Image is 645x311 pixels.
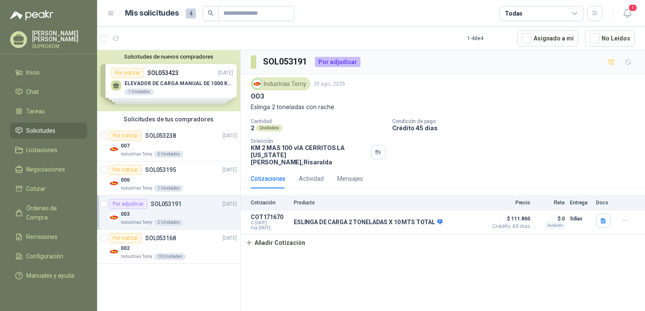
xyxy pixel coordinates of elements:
[10,84,87,100] a: Chat
[97,230,240,264] a: Por cotizarSOL053168[DATE] Company Logo002Industrias Tomy10 Unidades
[208,10,214,16] span: search
[26,184,46,193] span: Cotizar
[251,78,310,90] div: Industrias Tomy
[121,253,152,260] p: Industrias Tomy
[10,142,87,158] a: Licitaciones
[488,200,530,206] p: Precio
[10,103,87,119] a: Tareas
[251,200,289,206] p: Cotización
[222,166,237,174] p: [DATE]
[10,123,87,139] a: Solicitudes
[488,224,530,229] span: Crédito 45 días
[109,247,119,257] img: Company Logo
[294,200,483,206] p: Producto
[241,234,310,251] button: Añadir Cotización
[337,174,363,183] div: Mensajes
[535,200,565,206] p: Flete
[251,220,289,225] span: C: [DATE]
[97,196,240,230] a: Por adjudicarSOL053191[DATE] Company Logo003Industrias Tomy2 Unidades
[392,124,642,131] p: Crédito 45 días
[26,252,63,261] span: Configuración
[26,204,79,222] span: Órdenes de Compra
[26,232,57,241] span: Remisiones
[251,118,385,124] p: Cantidad
[251,225,289,231] span: Exp: [DATE]
[10,229,87,245] a: Remisiones
[109,212,119,223] img: Company Logo
[154,219,183,226] div: 2 Unidades
[585,30,635,46] button: No Leídos
[256,125,282,131] div: Unidades
[628,4,637,12] span: 1
[10,64,87,80] a: Inicio
[121,244,130,252] p: 002
[121,185,152,192] p: Industrias Tomy
[97,50,240,111] div: Solicitudes de nuevos compradoresPor cotizarSOL053423[DATE] ELEVADOR DE CARGA MANUAL DE 1000 KLS1...
[251,124,255,131] p: 2
[125,7,179,19] h1: Mis solicitudes
[26,68,40,77] span: Inicio
[392,118,642,124] p: Condición de pago
[26,271,74,280] span: Manuales y ayuda
[263,55,308,68] h3: SOL053191
[32,30,87,42] p: [PERSON_NAME] [PERSON_NAME]
[10,200,87,225] a: Órdenes de Compra
[109,199,147,209] div: Por adjudicar
[10,181,87,197] a: Cotizar
[467,32,510,45] div: 1 - 4 de 4
[97,161,240,196] a: Por cotizarSOL053195[DATE] Company Logo006Industrias Tomy1 Unidades
[251,174,285,183] div: Cotizaciones
[154,253,186,260] div: 10 Unidades
[26,107,45,116] span: Tareas
[294,219,442,226] p: ESLINGA DE CARGA 2 TONELADAS X 10 MTS TOTAL
[535,214,565,224] p: $ 0
[109,131,142,141] div: Por cotizar
[251,144,368,166] p: KM 2 MAS 100 vIA CERRITOS LA [US_STATE] [PERSON_NAME] , Risaralda
[145,133,176,139] p: SOL053238
[26,165,65,174] span: Negociaciones
[570,200,591,206] p: Entrega
[222,234,237,242] p: [DATE]
[26,126,55,135] span: Solicitudes
[26,145,57,155] span: Licitaciones
[252,79,262,88] img: Company Logo
[314,80,345,88] p: 25 ago, 2025
[100,54,237,60] button: Solicitudes de nuevos compradores
[299,174,324,183] div: Actividad
[109,144,119,154] img: Company Logo
[97,127,240,161] a: Por cotizarSOL053238[DATE] Company Logo007Industrias Tomy5 Unidades
[10,10,53,20] img: Logo peakr
[121,210,130,218] p: 003
[10,248,87,264] a: Configuración
[545,222,565,229] div: Incluido
[251,92,264,101] p: 003
[517,30,578,46] button: Asignado a mi
[121,219,152,226] p: Industrias Tomy
[251,214,289,220] p: COT171670
[121,151,152,158] p: Industrias Tomy
[109,178,119,188] img: Company Logo
[97,111,240,127] div: Solicitudes de tus compradores
[145,235,176,241] p: SOL053168
[10,268,87,284] a: Manuales y ayuda
[620,6,635,21] button: 1
[488,214,530,224] span: $ 111.860
[121,176,130,184] p: 006
[251,102,635,112] p: Eslinga 2 toneladas con rache
[222,200,237,208] p: [DATE]
[154,185,183,192] div: 1 Unidades
[109,165,142,175] div: Por cotizar
[32,44,87,49] p: SUPROKOM
[145,167,176,173] p: SOL053195
[315,57,360,67] div: Por adjudicar
[596,200,613,206] p: Docs
[121,142,130,150] p: 007
[570,214,591,224] p: 5 días
[186,8,196,19] span: 4
[109,233,142,243] div: Por cotizar
[222,132,237,140] p: [DATE]
[154,151,183,158] div: 5 Unidades
[26,87,39,97] span: Chat
[505,9,523,18] div: Todas
[251,138,368,144] p: Dirección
